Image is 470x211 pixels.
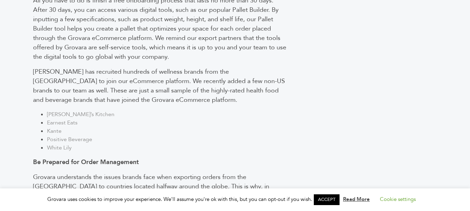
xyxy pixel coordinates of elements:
[47,136,92,143] a: Positive Beverage
[47,196,423,203] span: Grovara uses cookies to improve your experience. We'll assume you're ok with this, but you can op...
[33,67,285,104] span: [PERSON_NAME] has recruited hundreds of wellness brands from the [GEOGRAPHIC_DATA] to join our eC...
[380,196,416,203] a: Cookie settings
[33,158,139,167] b: Be Prepared for Order Management
[47,144,72,152] a: White Lily
[47,119,78,127] a: Earnest Eats
[314,194,340,205] a: ACCEPT
[47,111,114,118] a: [PERSON_NAME]’s Kitchen
[343,196,370,203] a: Read More
[47,127,62,135] a: Kante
